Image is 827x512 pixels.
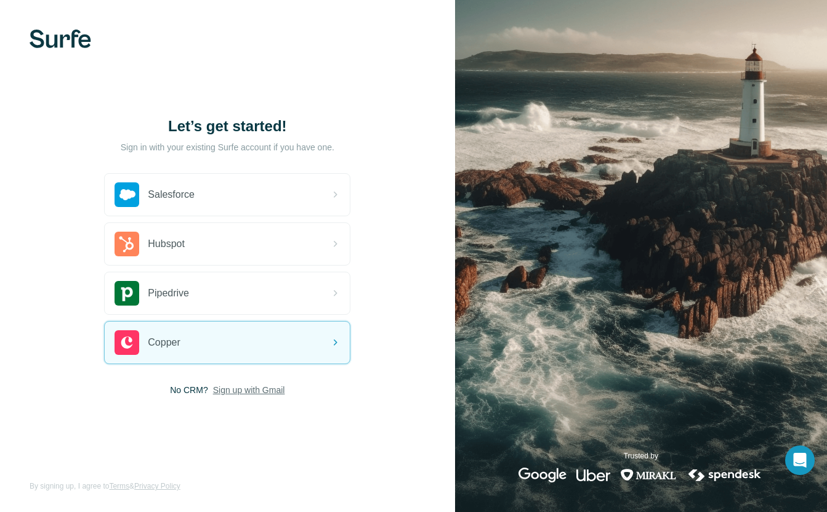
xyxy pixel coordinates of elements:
img: hubspot's logo [115,232,139,256]
img: uber's logo [576,468,610,482]
img: salesforce's logo [115,182,139,207]
p: Sign in with your existing Surfe account if you have one. [121,141,334,153]
span: No CRM? [170,384,208,396]
span: Salesforce [148,187,195,202]
img: spendesk's logo [687,468,763,482]
img: pipedrive's logo [115,281,139,306]
a: Terms [109,482,129,490]
button: Sign up with Gmail [213,384,285,396]
span: By signing up, I agree to & [30,481,180,492]
img: copper's logo [115,330,139,355]
span: Hubspot [148,237,185,251]
a: Privacy Policy [134,482,180,490]
img: mirakl's logo [620,468,677,482]
span: Copper [148,335,180,350]
span: Pipedrive [148,286,189,301]
p: Trusted by [624,450,658,461]
div: Open Intercom Messenger [785,445,815,475]
h1: Let’s get started! [104,116,350,136]
img: google's logo [518,468,567,482]
img: Surfe's logo [30,30,91,48]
